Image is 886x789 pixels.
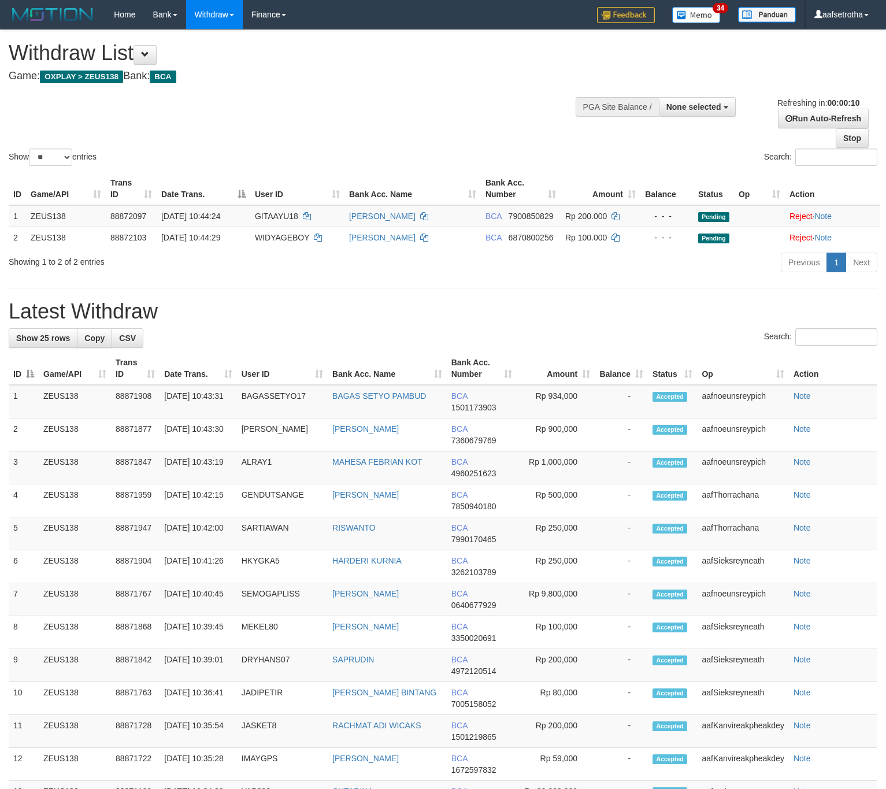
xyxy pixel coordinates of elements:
[26,227,106,248] td: ZEUS138
[451,391,468,401] span: BCA
[597,7,655,23] img: Feedback.jpg
[9,205,26,227] td: 1
[595,748,648,781] td: -
[332,490,399,499] a: [PERSON_NAME]
[794,655,811,664] a: Note
[659,97,736,117] button: None selected
[653,721,687,731] span: Accepted
[106,172,157,205] th: Trans ID: activate to sort column ascending
[84,334,105,343] span: Copy
[161,212,220,221] span: [DATE] 10:44:24
[39,550,111,583] td: ZEUS138
[255,233,309,242] span: WIDYAGEBOY
[451,655,468,664] span: BCA
[778,109,869,128] a: Run Auto-Refresh
[9,583,39,616] td: 7
[9,71,579,82] h4: Game: Bank:
[451,469,496,478] span: Copy 4960251623 to clipboard
[517,616,595,649] td: Rp 100,000
[451,424,468,434] span: BCA
[111,418,160,451] td: 88871877
[111,517,160,550] td: 88871947
[26,172,106,205] th: Game/API: activate to sort column ascending
[595,616,648,649] td: -
[814,212,832,221] a: Note
[517,484,595,517] td: Rp 500,000
[653,590,687,599] span: Accepted
[576,97,659,117] div: PGA Site Balance /
[332,688,436,697] a: [PERSON_NAME] BINTANG
[451,556,468,565] span: BCA
[561,172,640,205] th: Amount: activate to sort column ascending
[697,649,788,682] td: aafSieksreyneath
[451,523,468,532] span: BCA
[517,649,595,682] td: Rp 200,000
[119,334,136,343] span: CSV
[160,352,236,385] th: Date Trans.: activate to sort column ascending
[39,451,111,484] td: ZEUS138
[697,451,788,484] td: aafnoeunsreypich
[332,391,426,401] a: BAGAS SETYO PAMBUD
[653,458,687,468] span: Accepted
[111,715,160,748] td: 88871728
[237,352,328,385] th: User ID: activate to sort column ascending
[237,451,328,484] td: ALRAY1
[795,328,877,346] input: Search:
[509,212,554,221] span: Copy 7900850829 to clipboard
[9,385,39,418] td: 1
[517,748,595,781] td: Rp 59,000
[451,601,496,610] span: Copy 0640677929 to clipboard
[485,212,502,221] span: BCA
[77,328,112,348] a: Copy
[846,253,877,272] a: Next
[332,721,421,730] a: RACHMAT ADI WICAKS
[645,210,689,222] div: - - -
[332,556,402,565] a: HARDERI KURNIA
[836,128,869,148] a: Stop
[332,523,376,532] a: RISWANTO
[111,748,160,781] td: 88871722
[697,418,788,451] td: aafnoeunsreypich
[653,754,687,764] span: Accepted
[332,457,422,466] a: MAHESA FEBRIAN KOT
[595,583,648,616] td: -
[110,233,146,242] span: 88872103
[789,352,877,385] th: Action
[451,688,468,697] span: BCA
[451,754,468,763] span: BCA
[785,172,880,205] th: Action
[794,523,811,532] a: Note
[785,227,880,248] td: ·
[595,715,648,748] td: -
[39,715,111,748] td: ZEUS138
[160,550,236,583] td: [DATE] 10:41:26
[332,622,399,631] a: [PERSON_NAME]
[517,517,595,550] td: Rp 250,000
[111,451,160,484] td: 88871847
[451,622,468,631] span: BCA
[237,385,328,418] td: BAGASSETYO17
[451,568,496,577] span: Copy 3262103789 to clipboard
[672,7,721,23] img: Button%20Memo.svg
[39,352,111,385] th: Game/API: activate to sort column ascending
[237,715,328,748] td: JASKET8
[237,682,328,715] td: JADIPETIR
[517,583,595,616] td: Rp 9,800,000
[595,682,648,715] td: -
[9,149,97,166] label: Show entries
[111,682,160,715] td: 88871763
[697,583,788,616] td: aafnoeunsreypich
[26,205,106,227] td: ZEUS138
[344,172,481,205] th: Bank Acc. Name: activate to sort column ascending
[237,517,328,550] td: SARTIAWAN
[648,352,697,385] th: Status: activate to sort column ascending
[595,517,648,550] td: -
[111,550,160,583] td: 88871904
[565,212,607,221] span: Rp 200.000
[160,649,236,682] td: [DATE] 10:39:01
[794,391,811,401] a: Note
[349,233,416,242] a: [PERSON_NAME]
[237,550,328,583] td: HKYGKA5
[697,748,788,781] td: aafKanvireakpheakdey
[595,649,648,682] td: -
